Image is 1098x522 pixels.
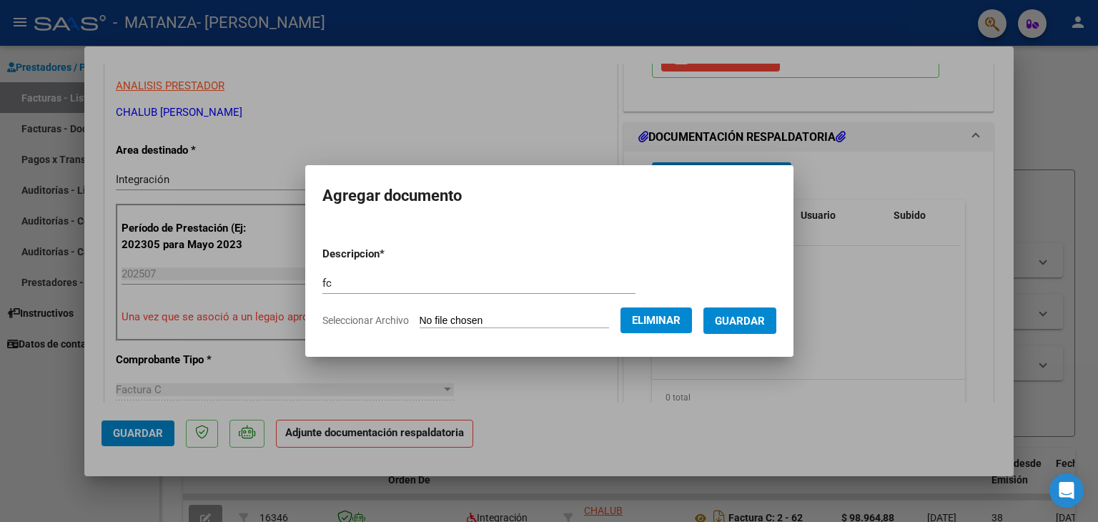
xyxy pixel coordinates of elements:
[1049,473,1084,508] div: Open Intercom Messenger
[632,314,681,327] span: Eliminar
[620,307,692,333] button: Eliminar
[322,315,409,326] span: Seleccionar Archivo
[715,315,765,328] span: Guardar
[703,307,776,334] button: Guardar
[322,182,776,210] h2: Agregar documento
[322,246,459,262] p: Descripcion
